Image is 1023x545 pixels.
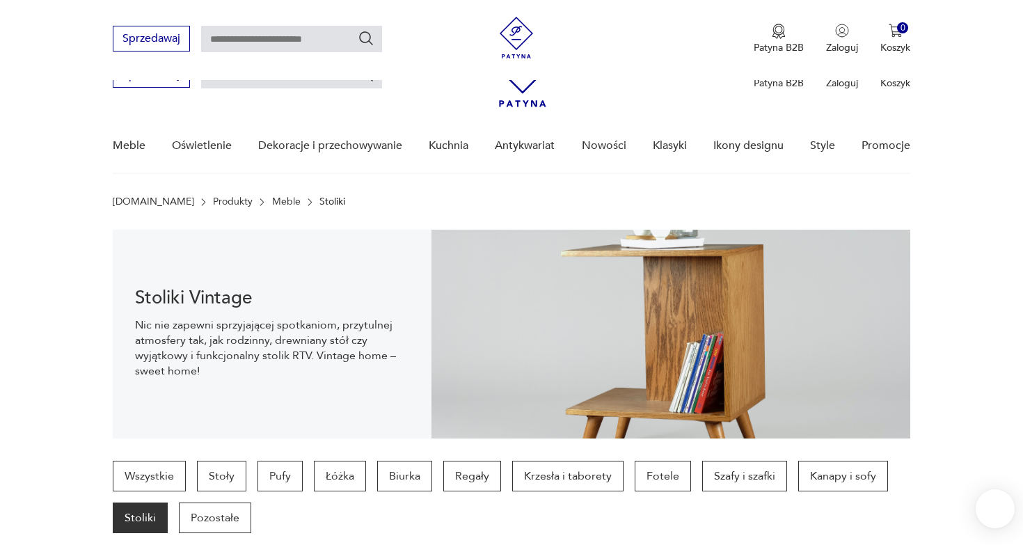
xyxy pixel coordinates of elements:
a: Ikona medaluPatyna B2B [754,24,804,54]
a: Szafy i szafki [702,461,787,491]
a: Krzesła i taborety [512,461,624,491]
a: Oświetlenie [172,119,232,173]
a: Klasyki [653,119,687,173]
a: Nowości [582,119,626,173]
button: Patyna B2B [754,24,804,54]
button: Szukaj [358,30,374,47]
a: Regały [443,461,501,491]
a: Pufy [257,461,303,491]
a: Promocje [862,119,910,173]
img: Ikona medalu [772,24,786,39]
a: Kuchnia [429,119,468,173]
a: Sprzedawaj [113,35,190,45]
a: Antykwariat [495,119,555,173]
a: [DOMAIN_NAME] [113,196,194,207]
button: 0Koszyk [880,24,910,54]
p: Koszyk [880,77,910,90]
img: 2a258ee3f1fcb5f90a95e384ca329760.jpg [431,230,910,439]
p: Zaloguj [826,41,858,54]
a: Meble [113,119,145,173]
a: Łóżka [314,461,366,491]
button: Sprzedawaj [113,26,190,52]
p: Nic nie zapewni sprzyjającej spotkaniom, przytulnej atmosfery tak, jak rodzinny, drewniany stół c... [135,317,410,379]
a: Biurka [377,461,432,491]
p: Patyna B2B [754,41,804,54]
a: Style [810,119,835,173]
div: 0 [897,22,909,34]
a: Dekoracje i przechowywanie [258,119,402,173]
a: Wszystkie [113,461,186,491]
img: Ikonka użytkownika [835,24,849,38]
a: Ikony designu [713,119,784,173]
a: Kanapy i sofy [798,461,888,491]
iframe: Smartsupp widget button [976,489,1015,528]
p: Koszyk [880,41,910,54]
h1: Stoliki Vintage [135,290,410,306]
a: Produkty [213,196,253,207]
a: Sprzedawaj [113,71,190,81]
a: Pozostałe [179,503,251,533]
button: Zaloguj [826,24,858,54]
img: Ikona koszyka [889,24,903,38]
a: Fotele [635,461,691,491]
img: Patyna - sklep z meblami i dekoracjami vintage [495,17,537,58]
a: Stoliki [113,503,168,533]
a: Meble [272,196,301,207]
p: Patyna B2B [754,77,804,90]
p: Stoliki [319,196,345,207]
p: Zaloguj [826,77,858,90]
a: Stoły [197,461,246,491]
